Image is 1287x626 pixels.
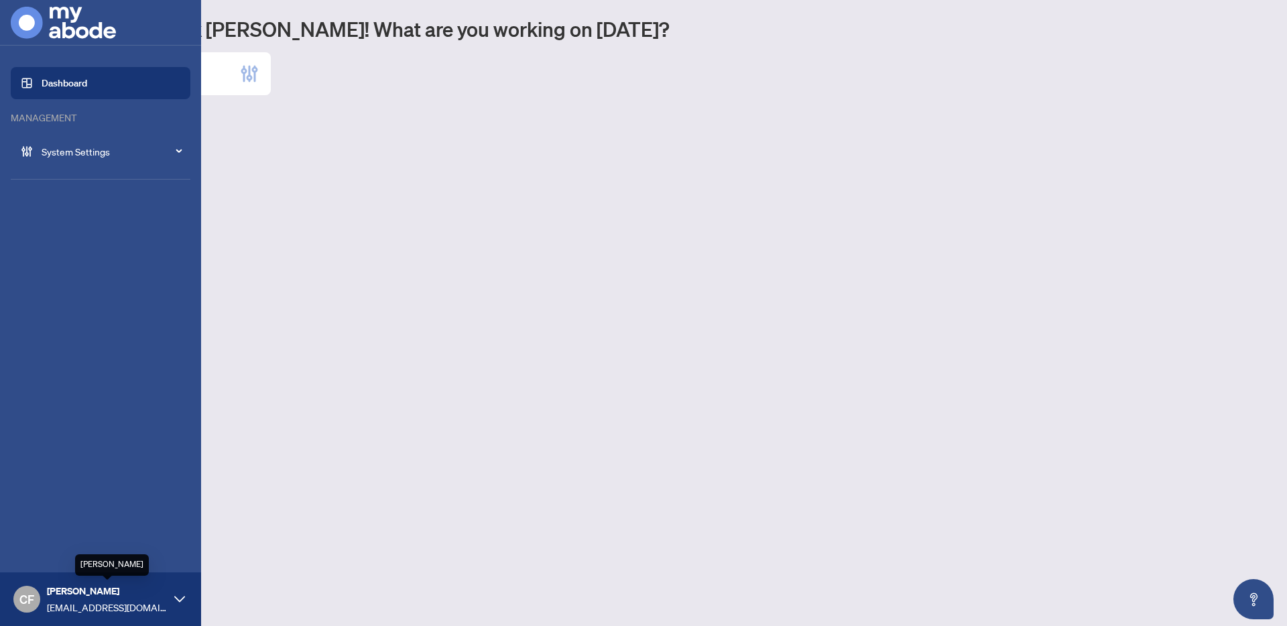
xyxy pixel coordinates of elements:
[75,554,149,576] div: [PERSON_NAME]
[47,584,168,599] span: [PERSON_NAME]
[19,590,34,609] span: CF
[11,7,116,39] img: logo
[1233,579,1274,619] button: Open asap
[42,77,87,89] a: Dashboard
[70,16,1271,42] h1: Welcome back [PERSON_NAME]! What are you working on [DATE]?
[11,110,190,125] div: MANAGEMENT
[42,144,181,159] span: System Settings
[47,600,168,615] span: [EMAIL_ADDRESS][DOMAIN_NAME]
